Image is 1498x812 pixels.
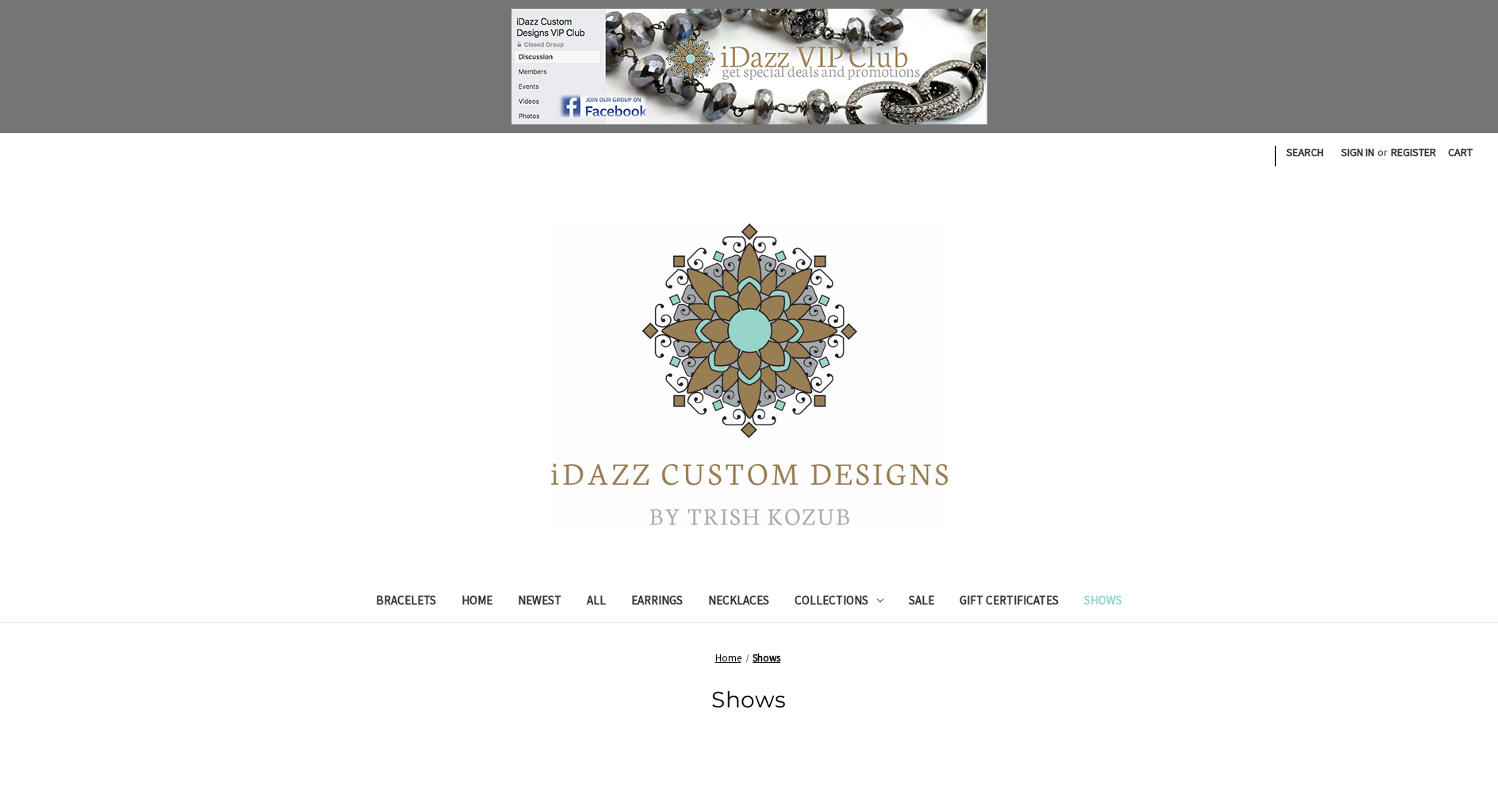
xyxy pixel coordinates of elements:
a: Collections [782,583,896,622]
a: Home [715,651,741,665]
a: Sale [896,583,947,622]
a: Sign in [1332,133,1383,172]
a: All [574,583,619,622]
a: Home [449,583,505,622]
a: Shows [753,651,780,665]
a: Gift Certificates [947,583,1071,622]
a: Join the group! [274,9,1225,124]
h1: Shows [307,683,1192,716]
a: Earrings [619,583,695,622]
nav: Breadcrumb [307,650,1192,666]
a: Bracelets [363,583,449,622]
a: Necklaces [695,583,782,622]
img: iDazz Custom Designs [551,223,948,525]
a: Newest [505,583,574,622]
a: Register [1382,133,1445,172]
a: Search [1278,133,1332,172]
a: Cart [1439,133,1481,172]
span: or [1376,144,1389,161]
a: Shows [1071,583,1135,622]
li: | [1272,139,1278,170]
span: Cart [1448,145,1473,159]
